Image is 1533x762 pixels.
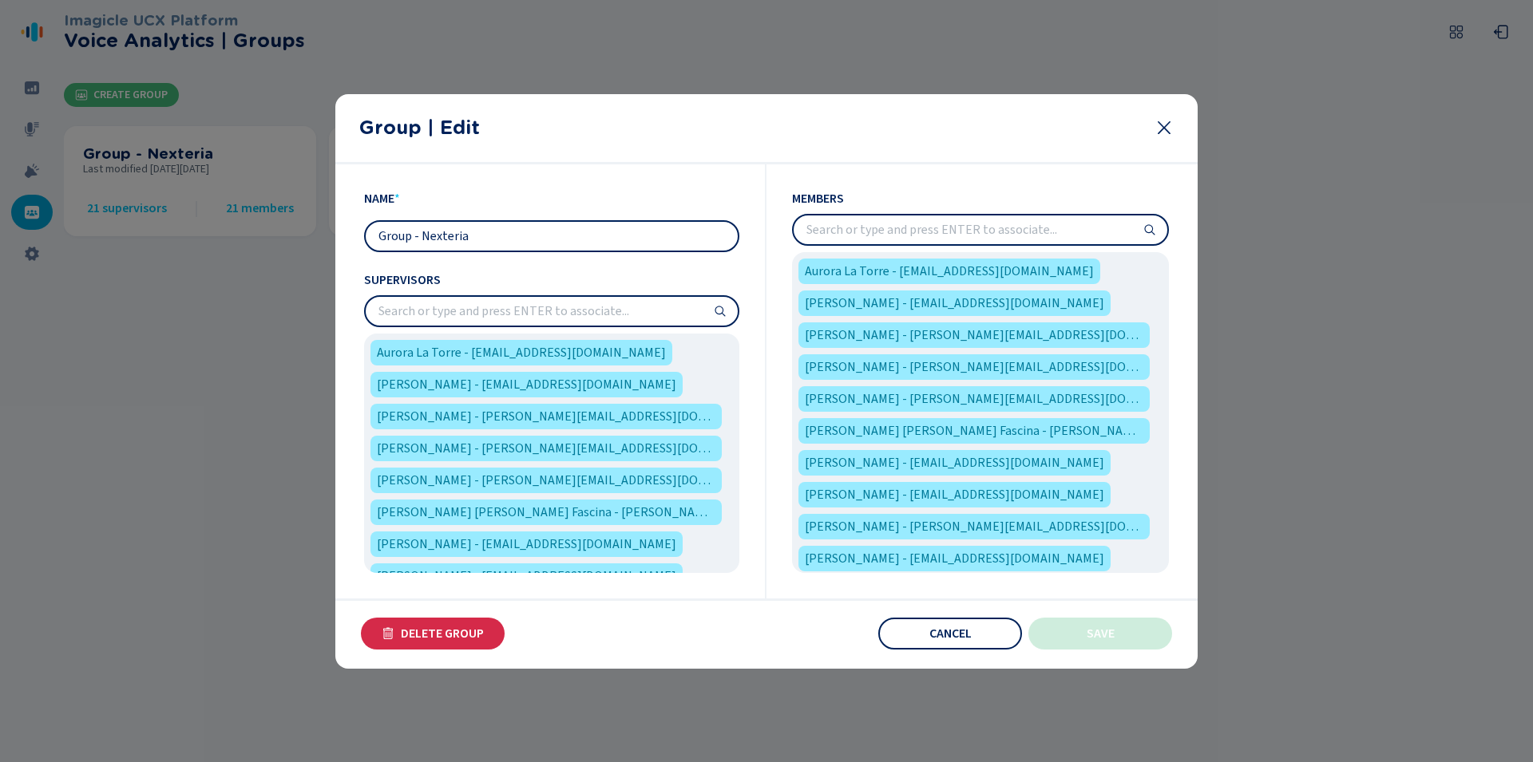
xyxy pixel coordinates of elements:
span: Save [1087,627,1115,640]
span: Aurora La Torre - [EMAIL_ADDRESS][DOMAIN_NAME] [377,343,666,362]
span: [PERSON_NAME] - [EMAIL_ADDRESS][DOMAIN_NAME] [805,549,1104,568]
span: [PERSON_NAME] [PERSON_NAME] Fascina - [PERSON_NAME][EMAIL_ADDRESS][DOMAIN_NAME] [377,503,715,522]
div: Federica Robbiani - federica.robbiani@widiba.it [370,563,683,589]
div: Elena Carnio - elena.carnio@widiba.it [370,468,722,493]
div: Aurora La Torre - aurora.latorre@widiba.it [370,340,672,365]
span: Name [364,190,394,207]
span: [PERSON_NAME] - [PERSON_NAME][EMAIL_ADDRESS][DOMAIN_NAME] [805,326,1143,345]
div: Claudio Giorgi - claudio.giorgi@widiba.it [798,354,1150,380]
h2: Group | Edit [359,116,1142,139]
svg: search [714,305,727,318]
span: [PERSON_NAME] - [PERSON_NAME][EMAIL_ADDRESS][DOMAIN_NAME] [805,357,1143,377]
span: Cancel [929,627,972,640]
div: Enrico Maria Fascina - enricomaria.fascina@widiba.it [798,418,1150,444]
span: [PERSON_NAME] - [EMAIL_ADDRESS][DOMAIN_NAME] [805,294,1104,313]
div: Federica Giovenzana - federica.giovenzana@widiba.it [370,531,683,557]
button: Cancel [878,618,1022,649]
div: Aurora La Torre - aurora.latorre@widiba.it [798,259,1100,284]
input: Search or type and press ENTER to associate... [366,297,738,326]
div: Ilaria Ginesio - ilaria.ginesio@widiba.it [798,546,1111,571]
span: [PERSON_NAME] [PERSON_NAME] Fascina - [PERSON_NAME][EMAIL_ADDRESS][DOMAIN_NAME] [805,421,1143,440]
span: [PERSON_NAME] - [EMAIL_ADDRESS][DOMAIN_NAME] [377,535,676,554]
button: Save [1028,618,1172,649]
input: Search or type and press ENTER to associate... [794,215,1167,244]
span: [PERSON_NAME] - [PERSON_NAME][EMAIL_ADDRESS][DOMAIN_NAME] [805,389,1143,409]
div: Claudio Giorgi - claudio.giorgi@widiba.it [370,436,722,461]
div: Cinzia Russo - cinzia.russo@widiba.it [370,372,683,397]
span: Supervisors [364,271,739,289]
div: Federica Giovenzana - federica.giovenzana@widiba.it [798,450,1111,476]
span: [PERSON_NAME] - [PERSON_NAME][EMAIL_ADDRESS][DOMAIN_NAME] [377,439,715,458]
div: Ciro Avventurato - ciro.avventurato@widiba.it [798,322,1150,348]
span: [PERSON_NAME] - [EMAIL_ADDRESS][DOMAIN_NAME] [377,567,676,586]
input: Type the group name... [366,222,738,251]
span: Delete Group [401,627,484,640]
span: [PERSON_NAME] - [PERSON_NAME][EMAIL_ADDRESS][DOMAIN_NAME] [377,407,715,426]
div: Cinzia Russo - cinzia.russo@widiba.it [798,290,1111,316]
span: [PERSON_NAME] - [PERSON_NAME][EMAIL_ADDRESS][DOMAIN_NAME] [377,471,715,490]
div: Elena Carnio - elena.carnio@widiba.it [798,386,1150,412]
svg: trash-fill [382,627,394,640]
span: [PERSON_NAME] - [EMAIL_ADDRESS][DOMAIN_NAME] [805,453,1104,472]
svg: search [1143,223,1156,236]
div: Enrico Maria Fascina - enricomaria.fascina@widiba.it [370,499,722,525]
span: [PERSON_NAME] - [PERSON_NAME][EMAIL_ADDRESS][DOMAIN_NAME] [805,517,1143,536]
span: Aurora La Torre - [EMAIL_ADDRESS][DOMAIN_NAME] [805,262,1094,281]
span: Members [792,190,1169,207]
div: Ciro Avventurato - ciro.avventurato@widiba.it [370,404,722,429]
button: Delete Group [361,618,505,649]
div: Francesco Loscocco - francesco.loscocco@widiba.it [798,514,1150,539]
div: Federica Robbiani - federica.robbiani@widiba.it [798,482,1111,507]
svg: close [1155,118,1174,137]
span: [PERSON_NAME] - [EMAIL_ADDRESS][DOMAIN_NAME] [377,375,676,394]
span: [PERSON_NAME] - [EMAIL_ADDRESS][DOMAIN_NAME] [805,485,1104,504]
